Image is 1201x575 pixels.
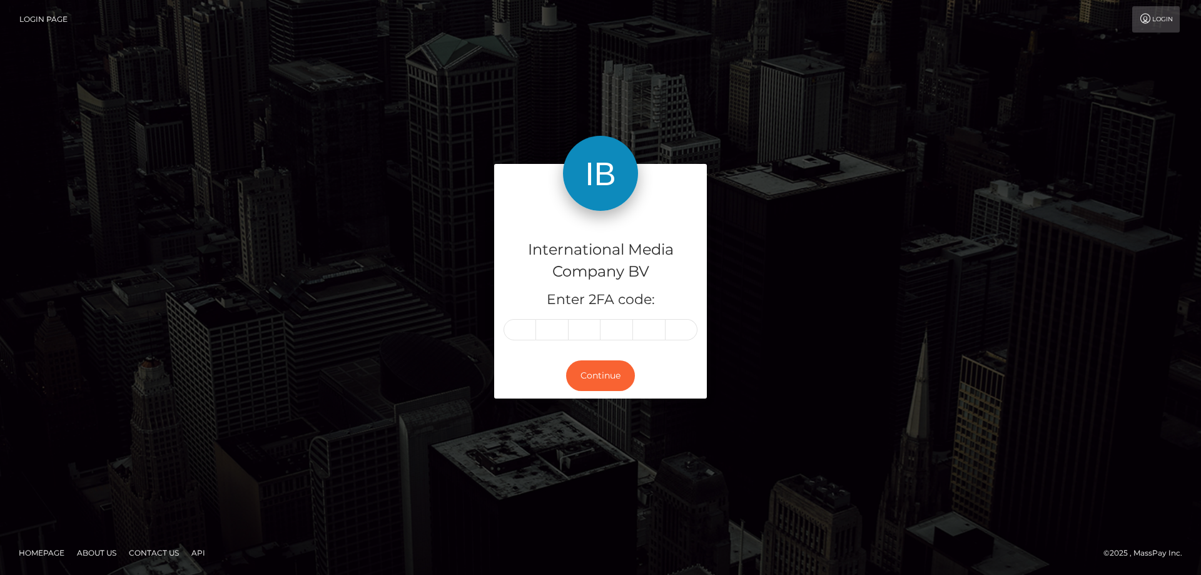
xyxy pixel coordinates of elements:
[504,290,697,310] h5: Enter 2FA code:
[14,543,69,562] a: Homepage
[1103,546,1192,560] div: © 2025 , MassPay Inc.
[504,239,697,283] h4: International Media Company BV
[124,543,184,562] a: Contact Us
[1132,6,1180,33] a: Login
[186,543,210,562] a: API
[19,6,68,33] a: Login Page
[72,543,121,562] a: About Us
[566,360,635,391] button: Continue
[563,136,638,211] img: International Media Company BV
